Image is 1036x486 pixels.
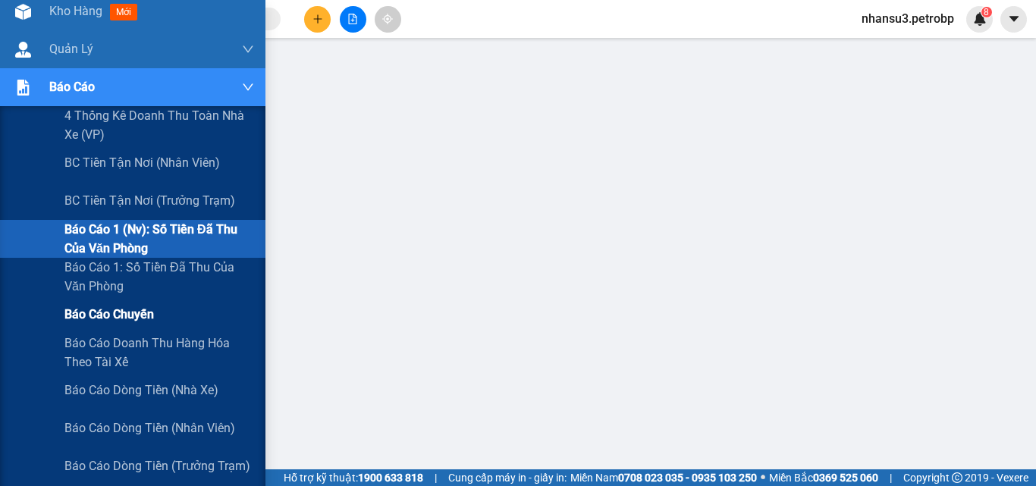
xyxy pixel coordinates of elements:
span: Báo cáo dòng tiền (trưởng trạm) [64,456,250,475]
span: caret-down [1007,12,1021,26]
button: file-add [340,6,366,33]
strong: 0369 525 060 [813,472,878,484]
span: file-add [347,14,358,24]
span: Hỗ trợ kỹ thuật: [284,469,423,486]
span: BC tiền tận nơi (nhân viên) [64,153,220,172]
span: BC tiền tận nơi (trưởng trạm) [64,191,235,210]
span: Miền Nam [570,469,757,486]
span: down [242,43,254,55]
span: mới [110,4,137,20]
span: Báo cáo dòng tiền (nhà xe) [64,381,218,400]
span: 4 Thống kê doanh thu toàn nhà xe (VP) [64,106,254,144]
span: Báo cáo dòng tiền (nhân viên) [64,419,235,437]
span: Báo cáo [49,77,95,96]
span: | [890,469,892,486]
span: Báo cáo 1: Số tiền đã thu của văn phòng [64,258,254,296]
span: Báo cáo chuyến [64,305,154,324]
img: warehouse-icon [15,4,31,20]
span: copyright [952,472,962,483]
strong: 1900 633 818 [358,472,423,484]
span: nhansu3.petrobp [849,9,966,28]
span: Quản Lý [49,39,93,58]
strong: 0708 023 035 - 0935 103 250 [618,472,757,484]
span: Báo cáo 1 (nv): Số tiền đã thu của văn phòng [64,220,254,258]
img: solution-icon [15,80,31,96]
img: warehouse-icon [15,42,31,58]
sup: 8 [981,7,992,17]
span: Miền Bắc [769,469,878,486]
span: Kho hàng [49,4,102,18]
span: | [435,469,437,486]
span: aim [382,14,393,24]
button: aim [375,6,401,33]
span: Báo cáo doanh thu hàng hóa theo tài xế [64,334,254,372]
img: icon-new-feature [973,12,987,26]
span: ⚪️ [761,475,765,481]
span: Cung cấp máy in - giấy in: [448,469,567,486]
span: plus [312,14,323,24]
span: down [242,81,254,93]
button: caret-down [1000,6,1027,33]
span: 8 [984,7,989,17]
button: plus [304,6,331,33]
